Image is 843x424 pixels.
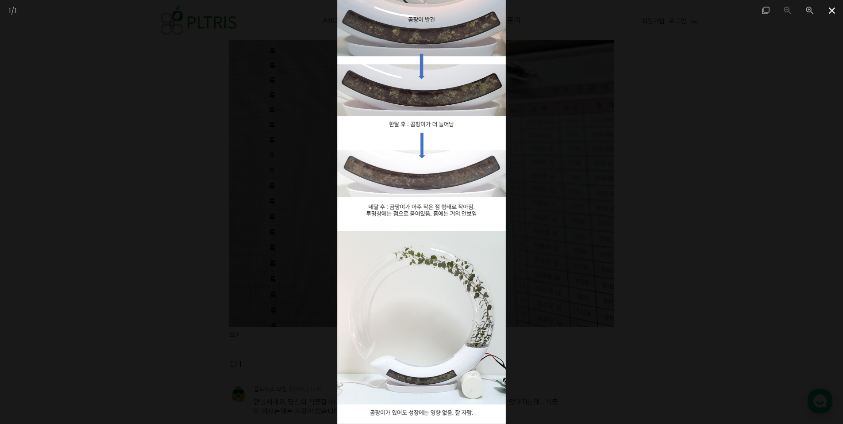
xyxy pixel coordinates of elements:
span: 홈 [28,294,33,301]
span: 설정 [137,294,147,301]
span: 대화 [81,294,92,301]
a: 홈 [3,280,58,302]
a: 설정 [114,280,170,302]
span: 1 [15,6,17,16]
a: 대화 [58,280,114,302]
span: 1 [9,6,11,16]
